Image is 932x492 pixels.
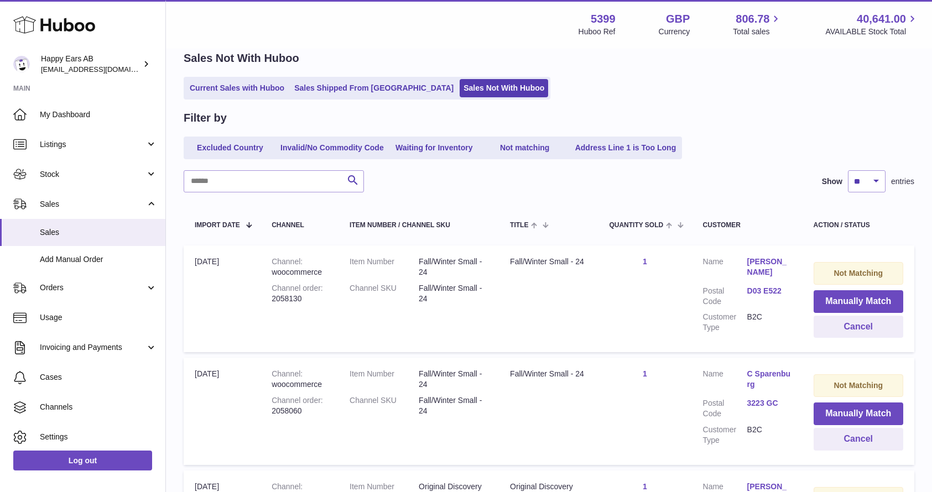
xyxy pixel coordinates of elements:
span: Channels [40,402,157,412]
a: C Sparenburg [747,369,792,390]
span: My Dashboard [40,109,157,120]
dd: Fall/Winter Small - 24 [419,395,488,416]
a: [PERSON_NAME] [747,257,792,278]
div: Action / Status [814,222,903,229]
dt: Name [703,257,747,280]
strong: 5399 [591,12,616,27]
button: Manually Match [814,402,903,425]
span: Orders [40,282,145,293]
h2: Sales Not With Huboo [184,51,299,66]
button: Cancel [814,428,903,451]
strong: Not Matching [834,269,883,278]
strong: Channel [272,482,303,491]
div: Happy Ears AB [41,54,140,75]
a: 1 [643,257,647,266]
a: Current Sales with Huboo [186,79,288,97]
div: Item Number / Channel SKU [350,222,488,229]
div: Customer [703,222,792,229]
a: 806.78 Total sales [733,12,782,37]
dd: Fall/Winter Small - 24 [419,257,488,278]
div: Currency [659,27,690,37]
button: Manually Match [814,290,903,313]
span: Add Manual Order [40,254,157,265]
span: Stock [40,169,145,180]
dd: Fall/Winter Small - 24 [419,283,488,304]
span: Total sales [733,27,782,37]
dd: B2C [747,312,792,333]
dt: Item Number [350,369,419,390]
button: Cancel [814,316,903,338]
dt: Name [703,369,747,392]
a: 1 [643,369,647,378]
dd: B2C [747,425,792,446]
strong: Channel order [272,396,323,405]
a: 40,641.00 AVAILABLE Stock Total [825,12,919,37]
a: Not matching [481,139,569,157]
strong: Not Matching [834,381,883,390]
span: AVAILABLE Stock Total [825,27,919,37]
span: Sales [40,227,157,238]
td: [DATE] [184,358,261,464]
div: 2058130 [272,283,327,304]
strong: Channel [272,369,303,378]
span: [EMAIL_ADDRESS][DOMAIN_NAME] [41,65,163,74]
a: Sales Not With Huboo [460,79,548,97]
span: 40,641.00 [857,12,906,27]
strong: Channel [272,257,303,266]
a: Excluded Country [186,139,274,157]
div: Huboo Ref [579,27,616,37]
dt: Customer Type [703,312,747,333]
span: Quantity Sold [609,222,663,229]
dt: Item Number [350,257,419,278]
h2: Filter by [184,111,227,125]
div: Fall/Winter Small - 24 [510,257,587,267]
span: Sales [40,199,145,210]
dt: Channel SKU [350,395,419,416]
span: entries [891,176,914,187]
div: Channel [272,222,327,229]
a: 3223 GC [747,398,792,409]
div: woocommerce [272,369,327,390]
span: Cases [40,372,157,383]
span: Usage [40,312,157,323]
img: 3pl@happyearsearplugs.com [13,56,30,72]
dt: Channel SKU [350,283,419,304]
div: 2058060 [272,395,327,416]
span: Invoicing and Payments [40,342,145,353]
a: Log out [13,451,152,470]
dt: Postal Code [703,398,747,419]
span: Import date [195,222,240,229]
dt: Customer Type [703,425,747,446]
span: Listings [40,139,145,150]
dt: Postal Code [703,286,747,307]
span: Settings [40,432,157,442]
dd: Fall/Winter Small - 24 [419,369,488,390]
a: Sales Shipped From [GEOGRAPHIC_DATA] [290,79,457,97]
div: Fall/Winter Small - 24 [510,369,587,379]
strong: GBP [666,12,690,27]
span: Title [510,222,528,229]
strong: Channel order [272,284,323,292]
div: woocommerce [272,257,327,278]
a: Invalid/No Commodity Code [277,139,388,157]
td: [DATE] [184,245,261,352]
a: D03 E522 [747,286,792,296]
a: Address Line 1 is Too Long [571,139,680,157]
a: 1 [643,482,647,491]
span: 806.78 [736,12,769,27]
a: Waiting for Inventory [390,139,478,157]
label: Show [822,176,842,187]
